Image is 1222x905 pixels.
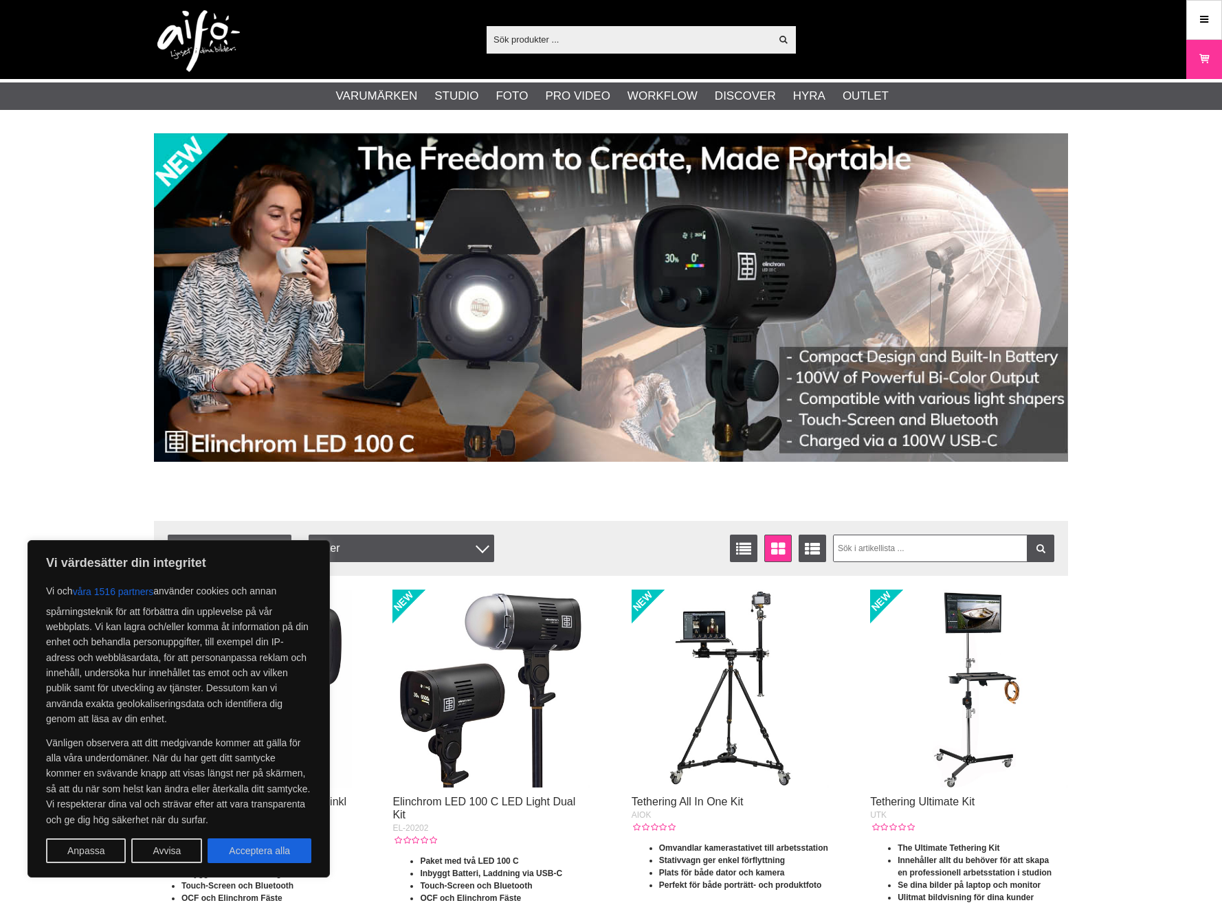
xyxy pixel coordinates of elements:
a: Studio [434,87,478,105]
strong: OCF och Elinchrom Fäste [181,893,282,903]
strong: Inbyggt Batteri, Laddning via USB-C [420,869,562,878]
strong: Touch-Screen och Bluetooth [420,881,532,891]
a: Filtrera [1027,535,1054,562]
strong: Ulitmat bildvisning för dina kunder [898,893,1034,902]
strong: Touch-Screen och Bluetooth [181,881,293,891]
input: Sök produkter ... [487,29,770,49]
p: Vänligen observera att ditt medgivande kommer att gälla för alla våra underdomäner. När du har ge... [46,735,311,827]
a: Discover [715,87,776,105]
a: Pro Video [545,87,610,105]
strong: OCF och Elinchrom Fäste [420,893,521,903]
img: logo.png [157,10,240,72]
a: Listvisning [730,535,757,562]
a: Varumärken [336,87,418,105]
a: Hyra [793,87,825,105]
a: Foto [496,87,528,105]
div: Kundbetyg: 0 [870,821,914,834]
span: AIOK [632,810,652,820]
a: Tethering All In One Kit [632,796,744,807]
strong: Omvandlar kamerastativet till arbetsstation [659,843,828,853]
span: Sortera [168,535,291,562]
strong: Paket med två LED 100 C [420,856,518,866]
a: Elinchrom LED 100 C LED Light Dual Kit [392,796,575,820]
p: Vi och använder cookies och annan spårningsteknik för att förbättra din upplevelse på vår webbpla... [46,579,311,727]
a: Utökad listvisning [799,535,826,562]
a: Tethering Ultimate Kit [870,796,975,807]
img: Tethering All In One Kit [632,590,830,787]
img: Tethering Ultimate Kit [870,590,1068,787]
strong: Perfekt för både porträtt- och produktfoto [659,880,822,890]
a: Fönstervisning [764,535,792,562]
div: Kundbetyg: 0 [632,821,676,834]
button: Acceptera alla [208,838,311,863]
strong: The Ultimate Tethering Kit [898,843,999,853]
strong: en professionell arbetsstation i studion [898,868,1052,878]
p: Vi värdesätter din integritet [46,555,311,571]
input: Sök i artikellista ... [833,535,1055,562]
span: EL-20202 [392,823,428,833]
strong: Innehåller allt du behöver för att skapa [898,856,1049,865]
button: Avvisa [131,838,202,863]
button: våra 1516 partners [73,579,154,604]
div: Kundbetyg: 0 [392,834,436,847]
div: Vi värdesätter din integritet [27,540,330,878]
strong: Plats för både dator och kamera [659,868,785,878]
div: Filter [309,535,494,562]
img: Elinchrom LED 100 C LED Light Dual Kit [392,590,590,787]
img: Annons:002 banner-elin-led100c11390x.jpg [154,133,1068,462]
span: UTK [870,810,887,820]
a: Outlet [843,87,889,105]
button: Anpassa [46,838,126,863]
strong: Stativvagn ger enkel förflyttning [659,856,785,865]
strong: Se dina bilder på laptop och monitor [898,880,1041,890]
a: Workflow [627,87,698,105]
